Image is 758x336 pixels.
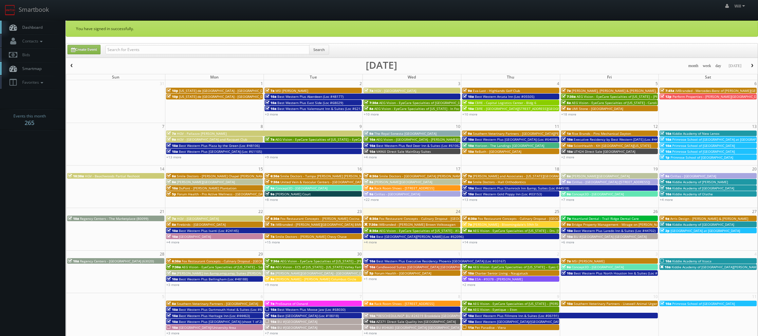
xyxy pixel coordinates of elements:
span: [PERSON_NAME][GEOGRAPHIC_DATA] - [GEOGRAPHIC_DATA] [275,271,368,275]
span: Southern Veterinary Partners - [GEOGRAPHIC_DATA][PERSON_NAME] [473,131,580,136]
span: Bids [19,52,30,58]
span: Best Western Arcata Inn (Loc #05505) [475,94,534,99]
span: 7:30a [265,180,279,184]
span: AEG Vision - Eyetique – Eton [473,307,517,312]
a: +14 more [462,240,477,244]
a: +9 more [265,282,278,287]
a: +7 more [561,197,574,202]
span: 10a [265,325,276,330]
span: 9a [364,131,373,136]
span: 6:30a [364,216,378,221]
span: 9a [463,88,472,93]
span: Best Western Gold Poppy Inn (Loc #03153) [475,192,542,196]
span: 9a [660,216,669,221]
span: 9a [265,186,274,190]
span: 10a [364,313,375,318]
span: 8a [364,301,373,306]
span: AEG Vision - EyeCare Specialties of [US_STATE] – [PERSON_NAME] Eye Care [473,301,590,306]
span: [PERSON_NAME] - Bloomingdale's 59th St [473,222,538,227]
span: Best Western Plus Heritage Inn (Loc #44463) [179,313,250,318]
span: *RESCHEDULING* BU #24319 Brookdale [GEOGRAPHIC_DATA] [376,313,473,318]
span: [PERSON_NAME][GEOGRAPHIC_DATA] [177,180,235,184]
span: Bridge Property Management - Mirage on [PERSON_NAME] [572,222,664,227]
span: Mon [210,74,219,80]
span: UMI Stone - [GEOGRAPHIC_DATA] [572,106,623,111]
span: Rise Brands - Pins Mechanical Dayton [572,131,631,136]
span: ProSource of Oxnard [275,301,308,306]
span: Kiddie Academy of [GEOGRAPHIC_DATA] [672,222,734,227]
span: 9a [463,301,472,306]
span: AEG Vision - EyeCare Specialties of [US_STATE] – [PERSON_NAME] Eye Clinic [280,259,399,263]
span: 8a [463,180,472,184]
span: iMBranded - [PERSON_NAME][GEOGRAPHIC_DATA] BMW [275,222,363,227]
span: 8a [364,186,373,190]
span: 10a [463,313,474,318]
span: 10a [265,313,276,318]
span: Will [734,3,747,9]
span: Cirillas - [GEOGRAPHIC_DATA] ([STREET_ADDRESS]) [572,180,650,184]
a: +22 more [364,197,379,202]
span: 10a [364,149,375,154]
span: Sun [112,74,120,80]
span: BU #[GEOGRAPHIC_DATA] [277,325,317,330]
span: 8a [167,180,176,184]
span: AEG Vision - ECS of [US_STATE] - [US_STATE] Valley Family Eye Care [275,265,380,269]
p: You have signed in successfully. [76,26,748,31]
a: +7 more [265,331,278,335]
span: Charter Senior Living - Naugatuck [475,271,528,275]
span: 10a [463,271,474,275]
span: AEG Vision - EyeCare Specialties of [GEOGRAPHIC_DATA][US_STATE] - [GEOGRAPHIC_DATA] [379,100,519,105]
span: 10a [265,94,276,99]
span: 1a [562,131,571,136]
span: 10a [660,259,671,263]
span: 10a [463,100,474,105]
span: Southern Veterinary Partners - Livewell Animal Urgent Care of [GEOGRAPHIC_DATA] [574,301,704,306]
span: AEG Vision - EyeCare Specialties of [US_STATE] - A1A Family EyeCare [379,228,486,233]
span: MSI [PERSON_NAME] [275,88,308,93]
button: week [700,62,713,70]
span: iMBranded - [PERSON_NAME] Brown Volkswagen [379,222,455,227]
span: Southern Veterinary Partners - [GEOGRAPHIC_DATA] [177,301,258,306]
span: 7a [265,234,274,239]
span: 8a [167,222,176,227]
span: Best Western Plus East Side (Loc #68029) [277,100,343,105]
span: Contacts [19,38,44,44]
span: 10a [463,192,474,196]
span: Concept3D - [GEOGRAPHIC_DATA] [275,186,327,190]
span: 10a [463,186,474,190]
span: 6:30a [167,259,181,263]
span: 7a [265,137,274,142]
span: Pet Paradise - Viera [475,325,506,330]
span: 7:30a [364,100,378,105]
span: [GEOGRAPHIC_DATA] at [GEOGRAPHIC_DATA] [671,228,740,233]
span: 10a [660,137,671,142]
span: Firebirds - [GEOGRAPHIC_DATA] [177,222,226,227]
span: 9a [463,307,472,312]
span: Eva-Last - Highlands Golf Club [473,88,520,93]
span: 1p [660,155,670,160]
span: HGV - [GEOGRAPHIC_DATA] [374,88,416,93]
span: Smile Doctors - [PERSON_NAME] Chevy Chase [275,234,347,239]
span: 7a [265,301,274,306]
span: 8a [167,301,176,306]
span: 10a [562,228,573,233]
span: 10:30a [68,174,84,178]
span: 10a [562,301,573,306]
span: 7a [364,88,373,93]
span: 10p [167,88,178,93]
a: +4 more [364,155,377,159]
span: 9a [562,192,571,196]
span: VA960 Direct Sale MainStay Suites [376,149,431,154]
span: Best [GEOGRAPHIC_DATA] (Loc #18018) [277,313,339,318]
span: 7:30a [265,259,279,263]
span: Rack Room Shoes - [STREET_ADDRESS] [374,186,434,190]
span: 5p [364,271,374,275]
button: [DATE] [726,62,744,70]
span: HGV - [GEOGRAPHIC_DATA] and Racquet Club [177,137,247,142]
a: +8 more [265,197,278,202]
span: CBRE - Capital Logistics Center - Bldg 6 [475,100,536,105]
span: Favorites [19,80,45,85]
span: 10a [167,149,178,154]
a: +4 more [364,331,377,335]
span: 10a [167,277,178,281]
